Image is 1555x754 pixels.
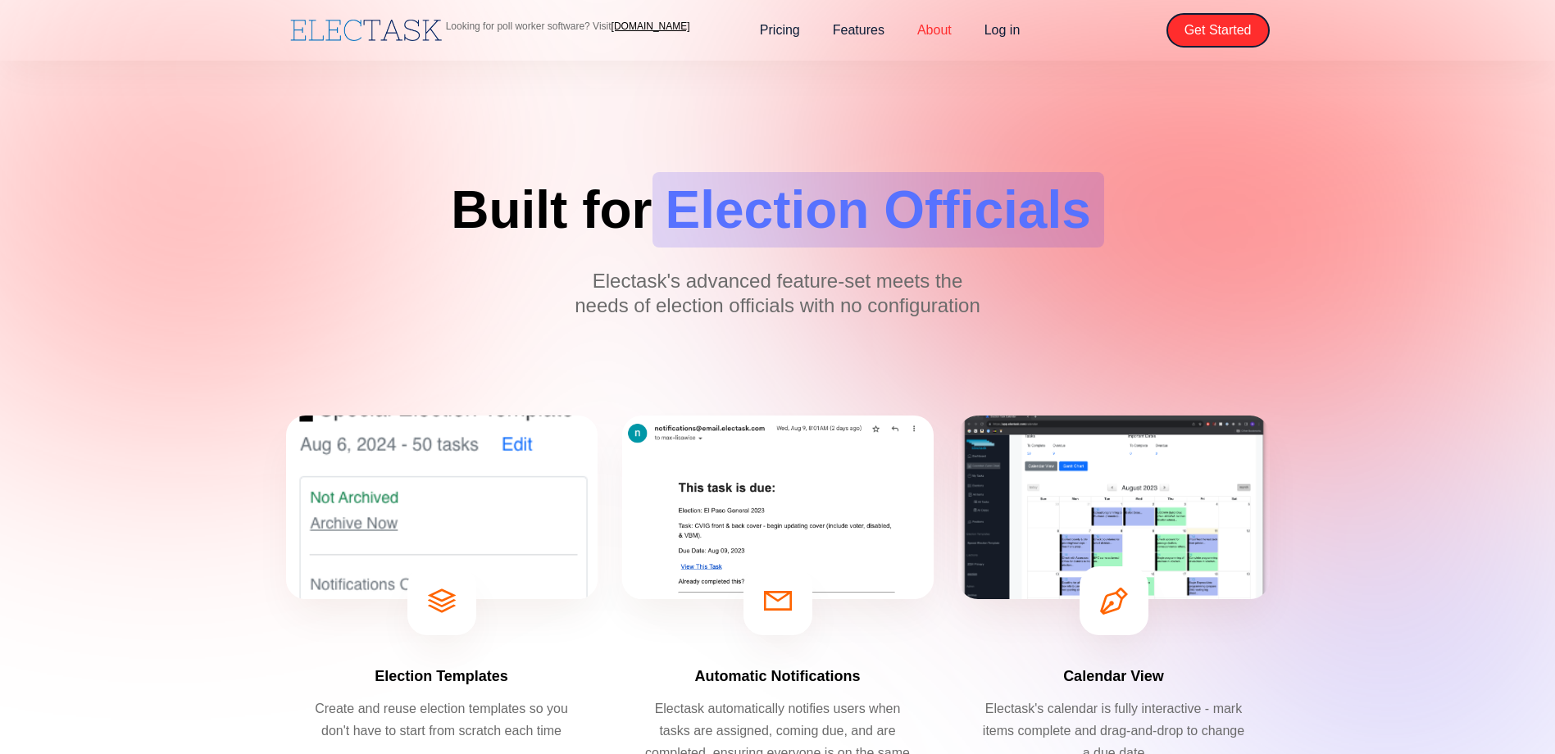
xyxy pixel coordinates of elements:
p: Create and reuse election templates so you don't have to start from scratch each time [307,697,577,742]
h4: Automatic Notifications [694,666,860,686]
a: About [901,13,968,48]
a: [DOMAIN_NAME] [612,20,690,32]
h4: Election Templates [375,666,508,686]
span: Election Officials [652,172,1104,248]
p: Looking for poll worker software? Visit [446,21,690,31]
a: Log in [968,13,1037,48]
p: Electask's advanced feature-set meets the needs of election officials with no configuration [573,269,983,318]
a: Get Started [1166,13,1270,48]
a: Pricing [743,13,816,48]
h4: Calendar View [1063,666,1164,686]
a: home [286,16,446,45]
a: Features [816,13,901,48]
h1: Built for [451,172,1104,248]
